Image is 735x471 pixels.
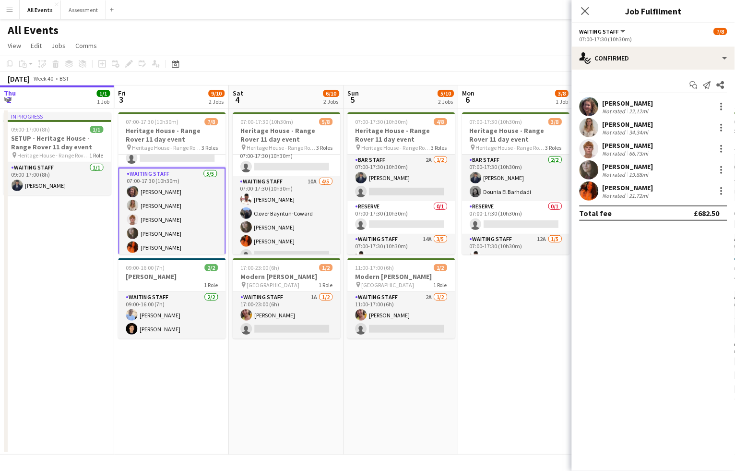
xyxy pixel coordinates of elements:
[348,272,455,281] h3: Modern [PERSON_NAME]
[119,126,226,144] h3: Heritage House - Range Rover 11 day event
[462,89,475,97] span: Mon
[556,90,569,97] span: 3/8
[603,183,653,192] div: [PERSON_NAME]
[439,98,454,105] div: 2 Jobs
[47,39,70,52] a: Jobs
[323,90,340,97] span: 6/10
[97,90,110,97] span: 1/1
[462,201,570,234] app-card-role: Reserve0/107:00-17:30 (10h30m)
[362,281,415,289] span: [GEOGRAPHIC_DATA]
[126,264,165,271] span: 09:00-16:00 (7h)
[241,264,280,271] span: 17:00-23:00 (6h)
[694,208,720,218] div: £682.50
[18,152,90,159] span: Heritage House - Range Rover 11 day event
[628,150,651,157] div: 66.73mi
[348,155,455,201] app-card-role: Bar Staff2A1/207:00-17:30 (10h30m)[PERSON_NAME]
[20,0,61,19] button: All Events
[628,192,651,199] div: 21.72mi
[438,90,454,97] span: 5/10
[204,281,218,289] span: 1 Role
[233,112,341,254] app-job-card: 07:00-17:30 (10h30m)5/8Heritage House - Range Rover 11 day event Heritage House - Range Rover 11 ...
[462,234,570,322] app-card-role: Waiting Staff12A1/507:00-17:30 (10h30m)[PERSON_NAME]
[348,89,359,97] span: Sun
[233,176,341,265] app-card-role: Waiting Staff10A4/507:00-17:30 (10h30m)[PERSON_NAME]Clover Bayntun-Coward[PERSON_NAME][PERSON_NAME]
[32,75,56,82] span: Week 40
[2,94,16,105] span: 2
[202,144,218,151] span: 3 Roles
[434,281,448,289] span: 1 Role
[119,89,126,97] span: Fri
[348,112,455,254] app-job-card: 07:00-17:30 (10h30m)4/8Heritage House - Range Rover 11 day event Heritage House - Range Rover 11 ...
[241,118,294,125] span: 07:00-17:30 (10h30m)
[247,281,300,289] span: [GEOGRAPHIC_DATA]
[119,258,226,338] app-job-card: 09:00-16:00 (7h)2/2[PERSON_NAME]1 RoleWaiting Staff2/209:00-16:00 (7h)[PERSON_NAME][PERSON_NAME]
[603,108,628,115] div: Not rated
[233,89,244,97] span: Sat
[4,112,111,120] div: In progress
[556,98,569,105] div: 1 Job
[348,292,455,338] app-card-role: Waiting Staff2A1/211:00-17:00 (6h)[PERSON_NAME]
[71,39,101,52] a: Comms
[59,75,69,82] div: BST
[4,134,111,151] h3: SETUP - Heritage House - Range Rover 11 day event
[320,264,333,271] span: 1/2
[90,152,104,159] span: 1 Role
[209,98,225,105] div: 2 Jobs
[434,118,448,125] span: 4/8
[580,208,612,218] div: Total fee
[628,129,651,136] div: 34.34mi
[132,144,202,151] span: Heritage House - Range Rover 11 day event
[233,126,341,144] h3: Heritage House - Range Rover 11 day event
[461,94,475,105] span: 6
[348,201,455,234] app-card-role: Reserve0/107:00-17:30 (10h30m)
[603,150,628,157] div: Not rated
[476,144,546,151] span: Heritage House - Range Rover 11 day event
[12,126,50,133] span: 09:00-17:00 (8h)
[572,5,735,17] h3: Job Fulfilment
[580,28,619,35] span: Waiting Staff
[603,129,628,136] div: Not rated
[348,126,455,144] h3: Heritage House - Range Rover 11 day event
[75,41,97,50] span: Comms
[119,112,226,254] app-job-card: 07:00-17:30 (10h30m)7/8Heritage House - Range Rover 11 day event Heritage House - Range Rover 11 ...
[462,155,570,201] app-card-role: Bar Staff2/207:00-17:30 (10h30m)[PERSON_NAME]Dounia El Barhdadi
[205,264,218,271] span: 2/2
[119,168,226,258] app-card-role: Waiting Staff5/507:00-17:30 (10h30m)[PERSON_NAME][PERSON_NAME][PERSON_NAME][PERSON_NAME][PERSON_N...
[603,141,653,150] div: [PERSON_NAME]
[8,74,30,84] div: [DATE]
[346,94,359,105] span: 5
[232,94,244,105] span: 4
[356,118,408,125] span: 07:00-17:30 (10h30m)
[90,126,104,133] span: 1/1
[549,118,562,125] span: 3/8
[4,112,111,195] app-job-card: In progress09:00-17:00 (8h)1/1SETUP - Heritage House - Range Rover 11 day event Heritage House - ...
[348,234,455,322] app-card-role: Waiting Staff14A3/507:00-17:30 (10h30m)[PERSON_NAME]
[603,120,653,129] div: [PERSON_NAME]
[51,41,66,50] span: Jobs
[714,28,727,35] span: 7/8
[431,144,448,151] span: 3 Roles
[247,144,317,151] span: Heritage House - Range Rover 11 day event
[8,23,59,37] h1: All Events
[462,112,570,254] app-job-card: 07:00-17:30 (10h30m)3/8Heritage House - Range Rover 11 day event Heritage House - Range Rover 11 ...
[572,47,735,70] div: Confirmed
[233,258,341,338] div: 17:00-23:00 (6h)1/2Modern [PERSON_NAME] [GEOGRAPHIC_DATA]1 RoleWaiting Staff1A1/217:00-23:00 (6h)...
[117,94,126,105] span: 3
[233,144,341,176] app-card-role: Reserve0/107:00-17:30 (10h30m)
[233,292,341,338] app-card-role: Waiting Staff1A1/217:00-23:00 (6h)[PERSON_NAME]
[356,264,394,271] span: 11:00-17:00 (6h)
[4,162,111,195] app-card-role: Waiting Staff1/109:00-17:00 (8h)[PERSON_NAME]
[209,90,225,97] span: 9/10
[628,171,651,178] div: 19.88mi
[580,36,727,43] div: 07:00-17:30 (10h30m)
[603,171,628,178] div: Not rated
[31,41,42,50] span: Edit
[317,144,333,151] span: 3 Roles
[546,144,562,151] span: 3 Roles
